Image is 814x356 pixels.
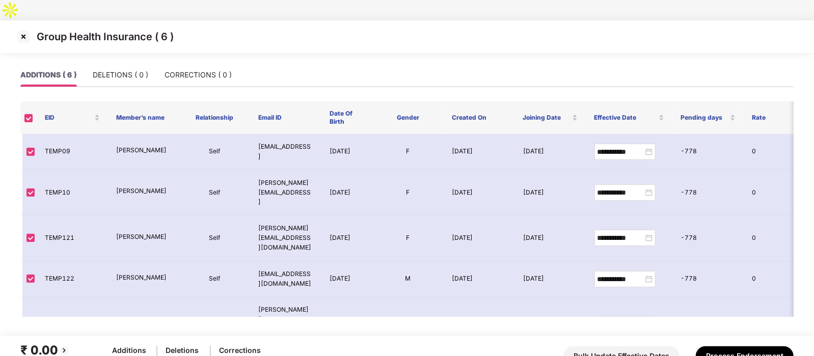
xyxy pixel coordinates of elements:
[515,170,586,216] td: [DATE]
[321,101,372,134] th: Date Of Birth
[37,215,108,261] td: TEMP121
[250,261,321,297] td: [EMAIL_ADDRESS][DOMAIN_NAME]
[444,170,515,216] td: [DATE]
[93,69,148,80] div: DELETIONS ( 0 )
[37,31,174,43] p: Group Health Insurance ( 6 )
[37,101,108,134] th: EID
[444,261,515,297] td: [DATE]
[372,170,444,216] td: F
[116,273,171,283] p: [PERSON_NAME]
[672,101,744,134] th: Pending days
[116,186,171,196] p: [PERSON_NAME]
[321,215,372,261] td: [DATE]
[15,29,32,45] img: svg+xml;base64,PHN2ZyBpZD0iQ3Jvc3MtMzJ4MzIiIHhtbG5zPSJodHRwOi8vd3d3LnczLm9yZy8yMDAwL3N2ZyIgd2lkdG...
[20,69,76,80] div: ADDITIONS ( 6 )
[372,215,444,261] td: F
[515,101,586,134] th: Joining Date
[515,134,586,170] td: [DATE]
[523,114,571,122] span: Joining Date
[673,134,744,170] td: -778
[515,297,586,352] td: [DATE]
[166,345,202,356] div: Deletions
[37,170,108,216] td: TEMP10
[594,114,657,122] span: Effective Date
[444,101,515,134] th: Created On
[586,101,672,134] th: Effective Date
[250,101,321,134] th: Email ID
[108,101,179,134] th: Member’s name
[179,297,251,352] td: Self
[321,297,372,352] td: [DATE]
[179,101,251,134] th: Relationship
[515,215,586,261] td: [DATE]
[179,261,251,297] td: Self
[321,170,372,216] td: [DATE]
[45,114,92,122] span: EID
[515,261,586,297] td: [DATE]
[250,215,321,261] td: [PERSON_NAME][EMAIL_ADDRESS][DOMAIN_NAME]
[250,297,321,352] td: [PERSON_NAME][EMAIL_ADDRESS][PERSON_NAME][DOMAIN_NAME]
[250,170,321,216] td: [PERSON_NAME][EMAIL_ADDRESS]
[321,134,372,170] td: [DATE]
[372,297,444,352] td: F
[116,146,171,155] p: [PERSON_NAME]
[37,261,108,297] td: TEMP122
[372,261,444,297] td: M
[112,345,148,356] div: Additions
[165,69,232,80] div: CORRECTIONS ( 0 )
[444,297,515,352] td: [DATE]
[673,297,744,352] td: -778
[179,215,251,261] td: Self
[179,170,251,216] td: Self
[673,170,744,216] td: -778
[372,101,444,134] th: Gender
[372,134,444,170] td: F
[37,134,108,170] td: TEMP09
[681,114,728,122] span: Pending days
[444,215,515,261] td: [DATE]
[321,261,372,297] td: [DATE]
[219,345,261,356] div: Corrections
[444,134,515,170] td: [DATE]
[116,232,171,242] p: [PERSON_NAME]
[673,261,744,297] td: -778
[673,215,744,261] td: -778
[179,134,251,170] td: Self
[250,134,321,170] td: [EMAIL_ADDRESS]
[37,297,108,352] td: TEMP123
